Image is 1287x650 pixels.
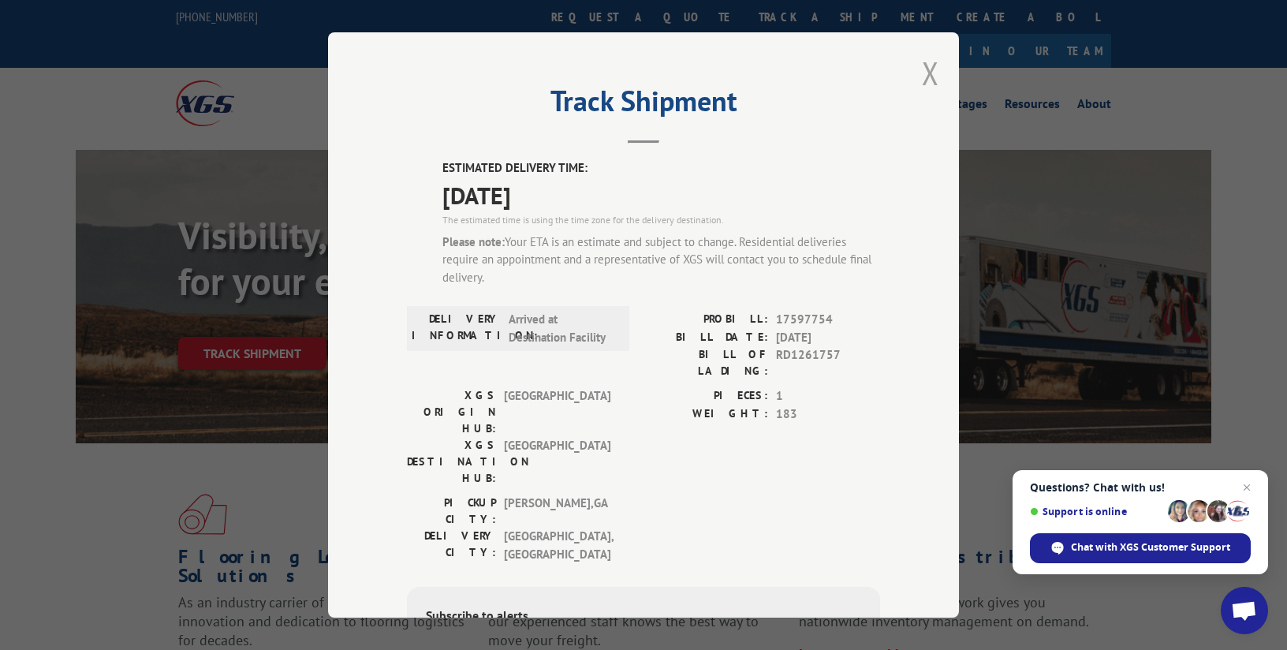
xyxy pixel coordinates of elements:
span: RD1261757 [776,346,880,379]
button: Close modal [922,52,939,94]
div: Your ETA is an estimate and subject to change. Residential deliveries require an appointment and ... [442,233,880,287]
span: Arrived at Destination Facility [509,311,615,346]
div: The estimated time is using the time zone for the delivery destination. [442,213,880,227]
label: XGS ORIGIN HUB: [407,387,496,437]
label: XGS DESTINATION HUB: [407,437,496,487]
span: [PERSON_NAME] , GA [504,495,610,528]
label: PIECES: [643,387,768,405]
span: [GEOGRAPHIC_DATA] [504,387,610,437]
label: DELIVERY INFORMATION: [412,311,501,346]
span: Close chat [1237,478,1256,497]
span: [GEOGRAPHIC_DATA] , [GEOGRAPHIC_DATA] [504,528,610,563]
label: BILL DATE: [643,329,768,347]
h2: Track Shipment [407,90,880,120]
span: Support is online [1030,506,1162,517]
label: PROBILL: [643,311,768,329]
span: [GEOGRAPHIC_DATA] [504,437,610,487]
label: WEIGHT: [643,405,768,424]
span: 183 [776,405,880,424]
span: 17597754 [776,311,880,329]
div: Subscribe to alerts [426,606,861,629]
span: 1 [776,387,880,405]
span: [DATE] [776,329,880,347]
span: Chat with XGS Customer Support [1071,540,1230,555]
span: [DATE] [442,177,880,213]
label: BILL OF LADING: [643,346,768,379]
label: DELIVERY CITY: [407,528,496,563]
span: Questions? Chat with us! [1030,481,1251,494]
strong: Please note: [442,234,505,249]
label: ESTIMATED DELIVERY TIME: [442,159,880,177]
label: PICKUP CITY: [407,495,496,528]
div: Open chat [1221,587,1268,634]
div: Chat with XGS Customer Support [1030,533,1251,563]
